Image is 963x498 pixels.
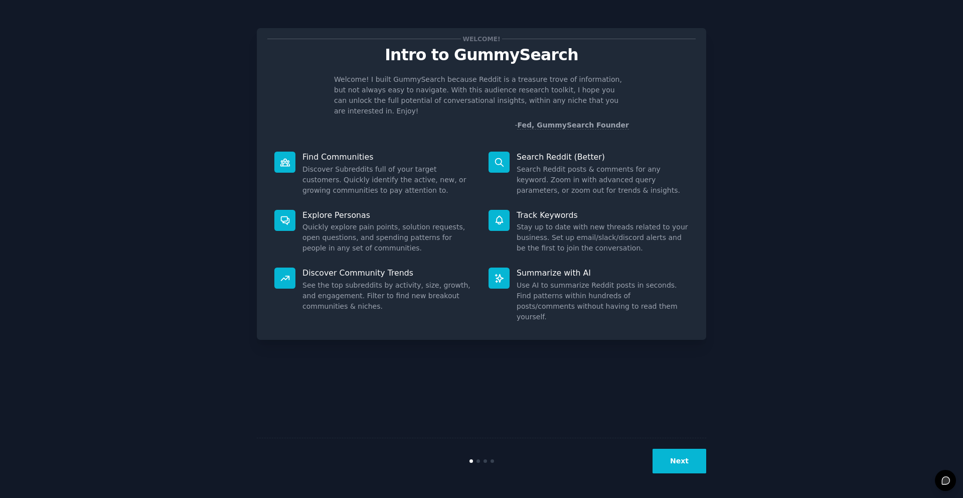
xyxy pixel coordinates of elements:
dd: Search Reddit posts & comments for any keyword. Zoom in with advanced query parameters, or zoom o... [517,164,689,196]
p: Discover Community Trends [302,268,474,278]
dd: Use AI to summarize Reddit posts in seconds. Find patterns within hundreds of posts/comments with... [517,280,689,322]
dd: Quickly explore pain points, solution requests, open questions, and spending patterns for people ... [302,222,474,254]
span: Welcome! [461,34,502,44]
p: Explore Personas [302,210,474,220]
a: Fed, GummySearch Founder [517,121,629,130]
p: Welcome! I built GummySearch because Reddit is a treasure trove of information, but not always ea... [334,74,629,116]
p: Find Communities [302,152,474,162]
dd: See the top subreddits by activity, size, growth, and engagement. Filter to find new breakout com... [302,280,474,312]
p: Intro to GummySearch [267,46,696,64]
dd: Stay up to date with new threads related to your business. Set up email/slack/discord alerts and ... [517,222,689,254]
button: Next [653,449,706,473]
p: Search Reddit (Better) [517,152,689,162]
p: Summarize with AI [517,268,689,278]
div: - [515,120,629,131]
p: Track Keywords [517,210,689,220]
dd: Discover Subreddits full of your target customers. Quickly identify the active, new, or growing c... [302,164,474,196]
